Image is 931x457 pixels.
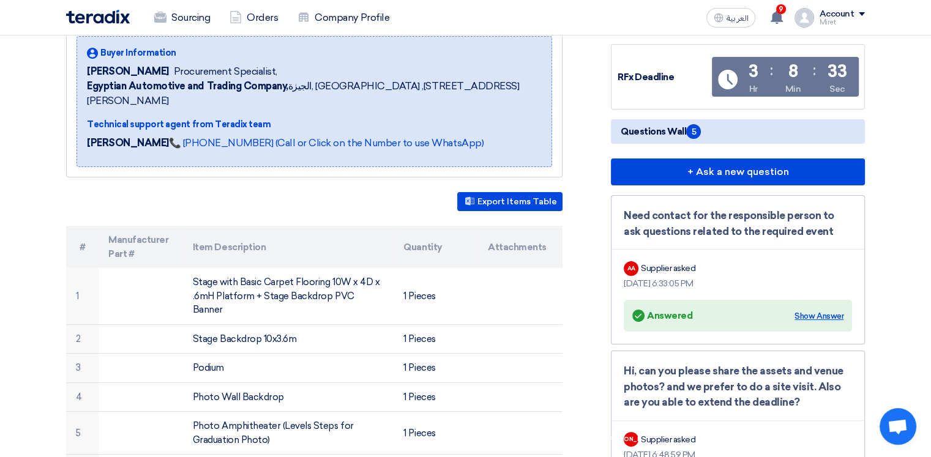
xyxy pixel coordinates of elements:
[795,310,843,322] div: Show Answer
[66,382,99,412] td: 4
[99,226,183,268] th: Manufacturer Part #
[829,83,845,95] div: Sec
[394,324,478,354] td: 1 Pieces
[785,83,801,95] div: Min
[394,382,478,412] td: 1 Pieces
[641,433,695,446] div: Supplier asked
[183,412,394,455] td: Photo Amphitheater (Levels Steps for Graduation Photo)
[288,4,399,31] a: Company Profile
[706,8,755,28] button: العربية
[169,137,484,149] a: 📞 [PHONE_NUMBER] (Call or Click on the Number to use WhatsApp)
[880,408,916,445] a: Open chat
[788,63,798,80] div: 8
[828,63,847,80] div: 33
[624,432,638,447] div: [PERSON_NAME]
[819,19,865,26] div: Miret
[87,118,542,131] div: Technical support agent from Teradix team
[819,9,854,20] div: Account
[770,59,773,81] div: :
[66,268,99,324] td: 1
[394,354,478,383] td: 1 Pieces
[66,324,99,354] td: 2
[611,158,865,185] button: + Ask a new question
[795,8,814,28] img: profile_test.png
[87,64,169,79] span: [PERSON_NAME]
[174,64,277,79] span: Procurement Specialist,
[478,226,563,268] th: Attachments
[66,226,99,268] th: #
[749,63,758,80] div: 3
[624,261,638,276] div: AA
[100,46,176,59] span: Buyer Information
[686,124,701,139] span: 5
[87,79,542,108] span: الجيزة, [GEOGRAPHIC_DATA] ,[STREET_ADDRESS][PERSON_NAME]
[183,268,394,324] td: Stage with Basic Carpet Flooring 10W x 4D x .6mH Platform + Stage Backdrop PVC Banner
[813,59,816,81] div: :
[457,192,563,211] button: Export Items Table
[624,277,852,290] div: [DATE] 6:33:05 PM
[183,226,394,268] th: Item Description
[144,4,220,31] a: Sourcing
[641,262,695,275] div: Supplier asked
[776,4,786,14] span: 9
[183,354,394,383] td: Podium
[394,412,478,455] td: 1 Pieces
[624,363,852,411] div: Hi, can you please share the assets and venue photos? and we prefer to do a site visit. Also are ...
[618,70,709,84] div: RFx Deadline
[183,382,394,412] td: Photo Wall Backdrop
[66,354,99,383] td: 3
[749,83,758,95] div: Hr
[624,208,852,239] div: Need contact for the responsible person to ask questions related to the required event
[183,324,394,354] td: Stage Backdrop 10x3.6m
[394,226,478,268] th: Quantity
[66,412,99,455] td: 5
[632,307,692,324] div: Answered
[621,124,701,139] span: Questions Wall
[87,80,288,92] b: Egyptian Automotive and Trading Company,
[726,14,748,23] span: العربية
[394,268,478,324] td: 1 Pieces
[220,4,288,31] a: Orders
[66,10,130,24] img: Teradix logo
[87,137,169,149] strong: [PERSON_NAME]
